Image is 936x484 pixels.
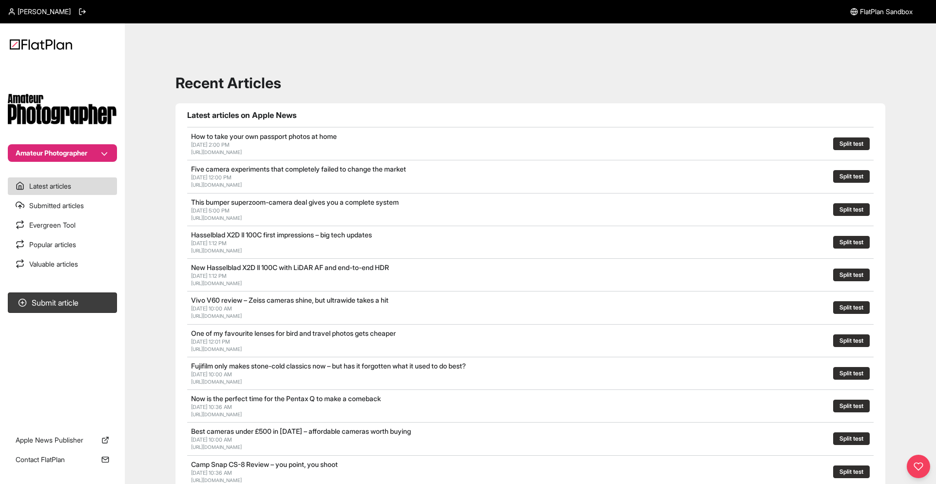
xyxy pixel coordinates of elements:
a: [URL][DOMAIN_NAME] [191,346,242,352]
a: Five camera experiments that completely failed to change the market [191,165,406,173]
a: [URL][DOMAIN_NAME] [191,182,242,188]
a: [URL][DOMAIN_NAME] [191,444,242,450]
a: Evergreen Tool [8,216,117,234]
a: [URL][DOMAIN_NAME] [191,215,242,221]
button: Split test [833,334,870,347]
span: FlatPlan Sandbox [860,7,913,17]
a: [URL][DOMAIN_NAME] [191,280,242,286]
a: How to take your own passport photos at home [191,132,337,140]
a: Now is the perfect time for the Pentax Q to make a comeback [191,394,381,403]
a: Contact FlatPlan [8,451,117,468]
button: Split test [833,465,870,478]
button: Split test [833,400,870,412]
a: Hasselblad X2D II 100C first impressions – big tech updates [191,231,372,239]
span: [DATE] 5:00 PM [191,207,230,214]
a: [URL][DOMAIN_NAME] [191,313,242,319]
span: [PERSON_NAME] [18,7,71,17]
span: [DATE] 1:12 PM [191,240,227,247]
span: [DATE] 10:36 AM [191,469,232,476]
button: Submit article [8,292,117,313]
a: [URL][DOMAIN_NAME] [191,477,242,483]
img: Logo [10,39,72,50]
a: [URL][DOMAIN_NAME] [191,149,242,155]
span: [DATE] 1:12 PM [191,272,227,279]
a: Popular articles [8,236,117,253]
a: [URL][DOMAIN_NAME] [191,411,242,417]
img: Publication Logo [8,94,117,125]
a: New Hasselblad X2D II 100C with LiDAR AF and end-to-end HDR [191,263,389,271]
button: Split test [833,432,870,445]
button: Split test [833,170,870,183]
a: [PERSON_NAME] [8,7,71,17]
a: One of my favourite lenses for bird and travel photos gets cheaper [191,329,396,337]
h1: Latest articles on Apple News [187,109,874,121]
span: [DATE] 12:00 PM [191,174,232,181]
button: Split test [833,137,870,150]
span: [DATE] 2:00 PM [191,141,230,148]
a: Latest articles [8,177,117,195]
a: Camp Snap CS-8 Review – you point, you shoot [191,460,338,468]
a: Submitted articles [8,197,117,214]
a: Vivo V60 review – Zeiss cameras shine, but ultrawide takes a hit [191,296,389,304]
a: This bumper superzoom-camera deal gives you a complete system [191,198,399,206]
button: Split test [833,301,870,314]
button: Split test [833,269,870,281]
span: [DATE] 10:00 AM [191,305,232,312]
a: Fujifilm only makes stone-cold classics now – but has it forgotten what it used to do best? [191,362,466,370]
button: Split test [833,236,870,249]
a: Apple News Publisher [8,431,117,449]
span: [DATE] 12:01 PM [191,338,230,345]
a: [URL][DOMAIN_NAME] [191,379,242,385]
span: [DATE] 10:36 AM [191,404,232,410]
span: [DATE] 10:00 AM [191,371,232,378]
button: Amateur Photographer [8,144,117,162]
a: Best cameras under £500 in [DATE] – affordable cameras worth buying [191,427,411,435]
a: Valuable articles [8,255,117,273]
button: Split test [833,367,870,380]
button: Split test [833,203,870,216]
h1: Recent Articles [175,74,885,92]
a: [URL][DOMAIN_NAME] [191,248,242,253]
span: [DATE] 10:00 AM [191,436,232,443]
